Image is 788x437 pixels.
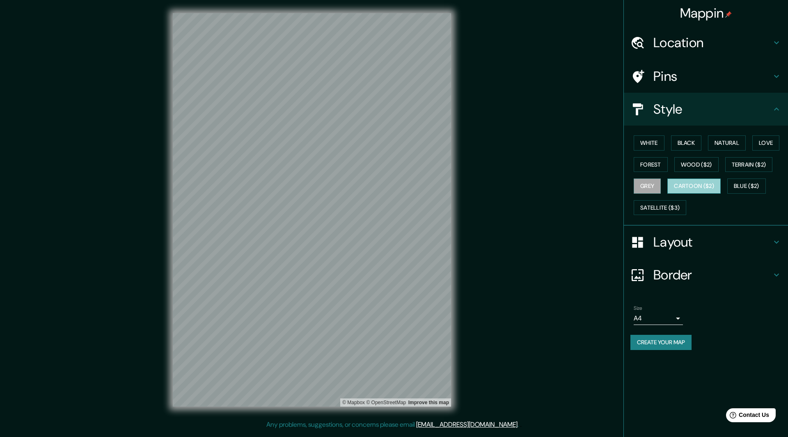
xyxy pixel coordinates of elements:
[408,400,449,405] a: Map feedback
[634,157,668,172] button: Forest
[342,400,365,405] a: Mapbox
[725,157,773,172] button: Terrain ($2)
[671,135,702,151] button: Black
[173,13,451,407] canvas: Map
[708,135,746,151] button: Natural
[752,135,779,151] button: Love
[634,178,661,194] button: Grey
[624,259,788,291] div: Border
[416,420,518,429] a: [EMAIL_ADDRESS][DOMAIN_NAME]
[519,420,520,430] div: .
[624,26,788,59] div: Location
[680,5,732,21] h4: Mappin
[634,200,686,215] button: Satellite ($3)
[634,305,642,312] label: Size
[653,68,772,85] h4: Pins
[653,34,772,51] h4: Location
[366,400,406,405] a: OpenStreetMap
[630,335,692,350] button: Create your map
[624,226,788,259] div: Layout
[634,312,683,325] div: A4
[624,93,788,126] div: Style
[653,234,772,250] h4: Layout
[634,135,664,151] button: White
[674,157,719,172] button: Wood ($2)
[727,178,766,194] button: Blue ($2)
[667,178,721,194] button: Cartoon ($2)
[725,11,732,18] img: pin-icon.png
[653,267,772,283] h4: Border
[266,420,519,430] p: Any problems, suggestions, or concerns please email .
[653,101,772,117] h4: Style
[520,420,522,430] div: .
[715,405,779,428] iframe: Help widget launcher
[624,60,788,93] div: Pins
